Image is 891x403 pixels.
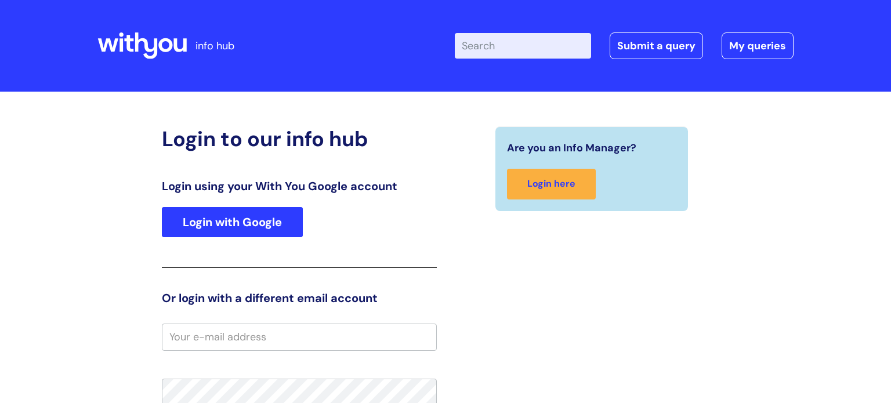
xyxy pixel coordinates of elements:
h3: Login using your With You Google account [162,179,437,193]
a: Submit a query [610,32,703,59]
h2: Login to our info hub [162,126,437,151]
a: My queries [722,32,794,59]
p: info hub [195,37,234,55]
input: Your e-mail address [162,324,437,350]
span: Are you an Info Manager? [507,139,636,157]
h3: Or login with a different email account [162,291,437,305]
a: Login with Google [162,207,303,237]
a: Login here [507,169,596,199]
input: Search [455,33,591,59]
